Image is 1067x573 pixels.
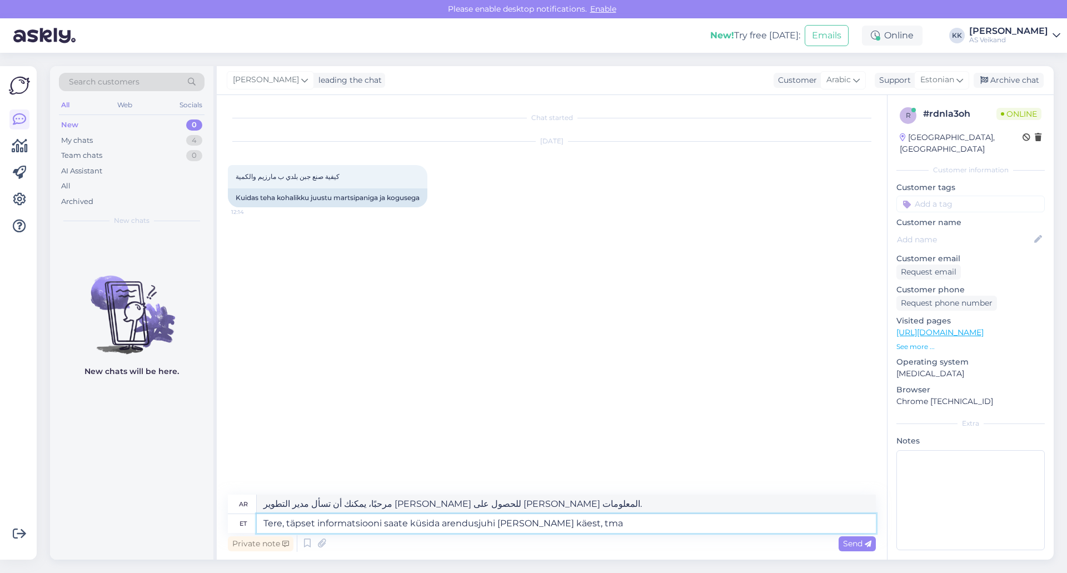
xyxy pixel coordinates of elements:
[61,119,78,131] div: New
[826,74,851,86] span: Arabic
[897,233,1032,246] input: Add name
[896,265,961,280] div: Request email
[969,27,1048,36] div: [PERSON_NAME]
[61,150,102,161] div: Team chats
[896,342,1045,352] p: See more ...
[257,514,876,533] textarea: Tere, täpset informatsiooni saate küsida arendusjuhi [PERSON_NAME] käest, tma
[9,75,30,96] img: Askly Logo
[896,315,1045,327] p: Visited pages
[862,26,923,46] div: Online
[114,216,149,226] span: New chats
[923,107,996,121] div: # rdnla3oh
[896,182,1045,193] p: Customer tags
[228,136,876,146] div: [DATE]
[186,135,202,146] div: 4
[115,98,134,112] div: Web
[896,165,1045,175] div: Customer information
[710,29,800,42] div: Try free [DATE]:
[896,356,1045,368] p: Operating system
[228,113,876,123] div: Chat started
[969,27,1060,44] a: [PERSON_NAME]AS Veikand
[233,74,299,86] span: [PERSON_NAME]
[177,98,205,112] div: Socials
[875,74,911,86] div: Support
[240,514,247,533] div: et
[228,188,427,207] div: Kuidas teha kohalikku juustu martsipaniga ja kogusega
[974,73,1044,88] div: Archive chat
[186,119,202,131] div: 0
[50,256,213,356] img: No chats
[710,30,734,41] b: New!
[314,74,382,86] div: leading the chat
[587,4,620,14] span: Enable
[896,435,1045,447] p: Notes
[805,25,849,46] button: Emails
[896,253,1045,265] p: Customer email
[896,296,997,311] div: Request phone number
[896,418,1045,428] div: Extra
[896,327,984,337] a: [URL][DOMAIN_NAME]
[61,196,93,207] div: Archived
[896,217,1045,228] p: Customer name
[61,181,71,192] div: All
[843,539,871,549] span: Send
[896,396,1045,407] p: Chrome [TECHNICAL_ID]
[920,74,954,86] span: Estonian
[69,76,139,88] span: Search customers
[996,108,1041,120] span: Online
[186,150,202,161] div: 0
[774,74,817,86] div: Customer
[59,98,72,112] div: All
[896,384,1045,396] p: Browser
[896,196,1045,212] input: Add a tag
[61,135,93,146] div: My chats
[236,172,340,181] span: كيفية صنع جبن بلدي ب مارزيم والكمية
[969,36,1048,44] div: AS Veikand
[231,208,273,216] span: 12:14
[239,495,248,514] div: ar
[896,368,1045,380] p: [MEDICAL_DATA]
[228,536,293,551] div: Private note
[906,111,911,119] span: r
[61,166,102,177] div: AI Assistant
[84,366,179,377] p: New chats will be here.
[949,28,965,43] div: KK
[257,495,876,514] textarea: مرحباً، يمكنك الحصول على معلومات مفصلة
[896,284,1045,296] p: Customer phone
[900,132,1023,155] div: [GEOGRAPHIC_DATA], [GEOGRAPHIC_DATA]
